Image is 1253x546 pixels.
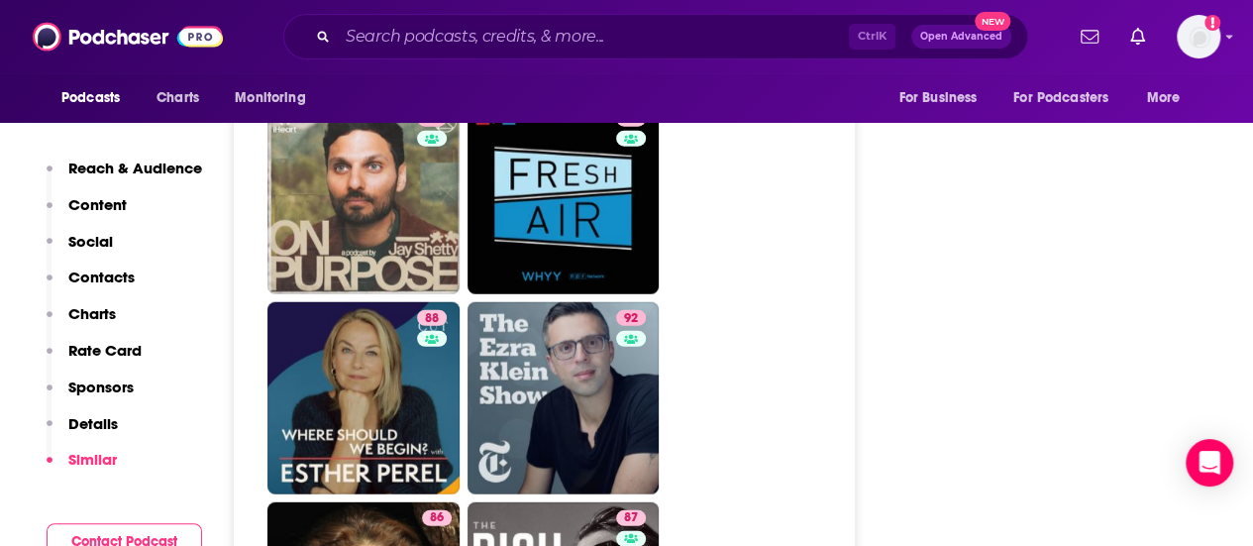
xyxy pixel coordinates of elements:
[144,79,211,117] a: Charts
[68,378,134,396] p: Sponsors
[849,24,895,50] span: Ctrl K
[47,414,118,451] button: Details
[47,378,134,414] button: Sponsors
[68,414,118,433] p: Details
[47,159,202,195] button: Reach & Audience
[267,103,460,295] a: 94
[425,309,439,329] span: 88
[68,232,113,251] p: Social
[1013,84,1108,112] span: For Podcasters
[235,84,305,112] span: Monitoring
[47,341,142,378] button: Rate Card
[68,341,142,360] p: Rate Card
[47,450,117,487] button: Similar
[417,310,447,326] a: 88
[1147,84,1181,112] span: More
[1177,15,1220,58] button: Show profile menu
[898,84,977,112] span: For Business
[221,79,331,117] button: open menu
[338,21,849,53] input: Search podcasts, credits, & more...
[33,18,223,55] img: Podchaser - Follow, Share and Rate Podcasts
[61,84,120,112] span: Podcasts
[422,510,452,526] a: 86
[48,79,146,117] button: open menu
[1177,15,1220,58] span: Logged in as psamuelson01
[1177,15,1220,58] img: User Profile
[68,450,117,469] p: Similar
[47,268,135,304] button: Contacts
[975,12,1010,31] span: New
[68,304,116,323] p: Charts
[1133,79,1205,117] button: open menu
[1186,439,1233,487] div: Open Intercom Messenger
[283,14,1028,59] div: Search podcasts, credits, & more...
[616,111,646,127] a: 90
[1000,79,1137,117] button: open menu
[47,195,127,232] button: Content
[267,302,460,494] a: 88
[468,302,660,494] a: 92
[157,84,199,112] span: Charts
[1204,15,1220,31] svg: Add a profile image
[47,232,113,269] button: Social
[885,79,1001,117] button: open menu
[1073,20,1106,54] a: Show notifications dropdown
[430,508,444,528] span: 86
[417,111,447,127] a: 94
[47,304,116,341] button: Charts
[68,195,127,214] p: Content
[68,159,202,177] p: Reach & Audience
[624,508,638,528] span: 87
[68,268,135,286] p: Contacts
[616,310,646,326] a: 92
[920,32,1002,42] span: Open Advanced
[911,25,1011,49] button: Open AdvancedNew
[616,510,646,526] a: 87
[468,103,660,295] a: 90
[1122,20,1153,54] a: Show notifications dropdown
[624,309,638,329] span: 92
